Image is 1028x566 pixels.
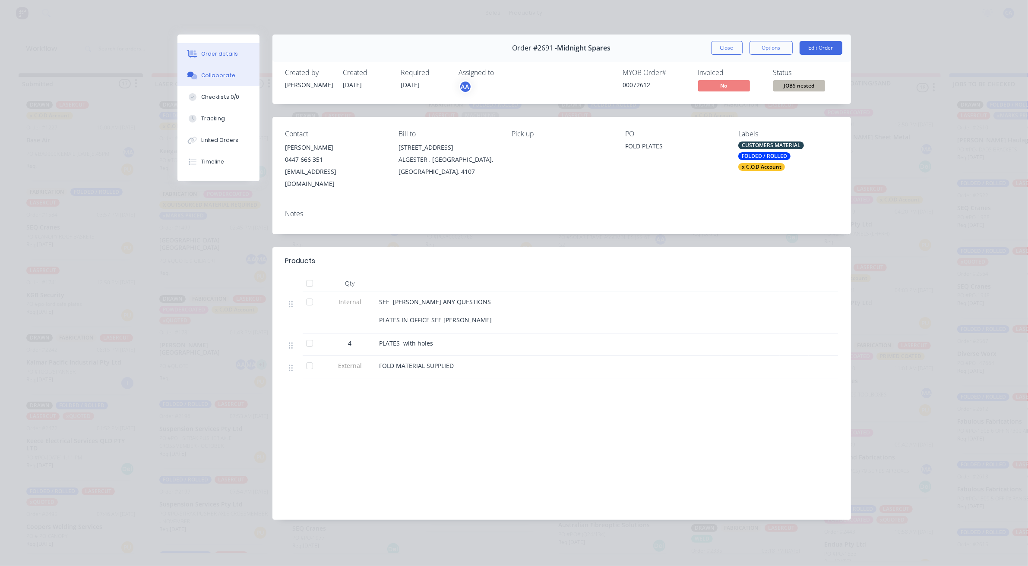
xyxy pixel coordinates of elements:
span: No [698,80,750,91]
div: Status [773,69,838,77]
div: [PERSON_NAME]0447 666 351[EMAIL_ADDRESS][DOMAIN_NAME] [285,141,385,190]
div: [EMAIL_ADDRESS][DOMAIN_NAME] [285,166,385,190]
div: FOLDED / ROLLED [738,152,791,160]
div: ALGESTER , [GEOGRAPHIC_DATA], [GEOGRAPHIC_DATA], 4107 [399,154,498,178]
div: Assigned to [459,69,545,77]
span: SEE [PERSON_NAME] ANY QUESTIONS PLATES IN OFFICE SEE [PERSON_NAME] [380,298,492,324]
span: Internal [328,297,373,306]
div: PO [625,130,724,138]
div: Notes [285,210,838,218]
div: Pick up [512,130,611,138]
div: x C.O.D Account [738,163,785,171]
div: MYOB Order # [623,69,688,77]
span: PLATES with holes [380,339,433,347]
div: 00072612 [623,80,688,89]
div: FOLD PLATES [625,141,724,154]
span: Midnight Spares [557,44,611,52]
button: JOBS nested [773,80,825,93]
div: [STREET_ADDRESS] [399,141,498,154]
div: Bill to [399,130,498,138]
div: Order details [201,50,238,58]
div: Linked Orders [201,136,238,144]
span: [DATE] [401,81,420,89]
span: Order #2691 - [512,44,557,52]
div: Required [401,69,449,77]
div: 0447 666 351 [285,154,385,166]
div: Checklists 0/0 [201,93,239,101]
button: Checklists 0/0 [177,86,259,108]
span: JOBS nested [773,80,825,91]
button: AA [459,80,472,93]
button: Close [711,41,743,55]
div: [PERSON_NAME] [285,141,385,154]
div: Labels [738,130,838,138]
button: Linked Orders [177,129,259,151]
div: Collaborate [201,72,235,79]
button: Options [750,41,793,55]
div: Invoiced [698,69,763,77]
button: Edit Order [800,41,842,55]
div: Timeline [201,158,224,166]
div: Products [285,256,316,266]
span: External [328,361,373,370]
div: Created by [285,69,333,77]
span: 4 [348,339,352,348]
button: Order details [177,43,259,65]
div: Created [343,69,391,77]
span: [DATE] [343,81,362,89]
button: Collaborate [177,65,259,86]
button: Timeline [177,151,259,173]
div: Contact [285,130,385,138]
div: CUSTOMERS MATERIAL [738,141,804,149]
span: FOLD MATERIAL SUPPLIED [380,362,454,370]
div: [STREET_ADDRESS]ALGESTER , [GEOGRAPHIC_DATA], [GEOGRAPHIC_DATA], 4107 [399,141,498,178]
div: Tracking [201,115,225,123]
div: Qty [324,275,376,292]
div: [PERSON_NAME] [285,80,333,89]
button: Tracking [177,108,259,129]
